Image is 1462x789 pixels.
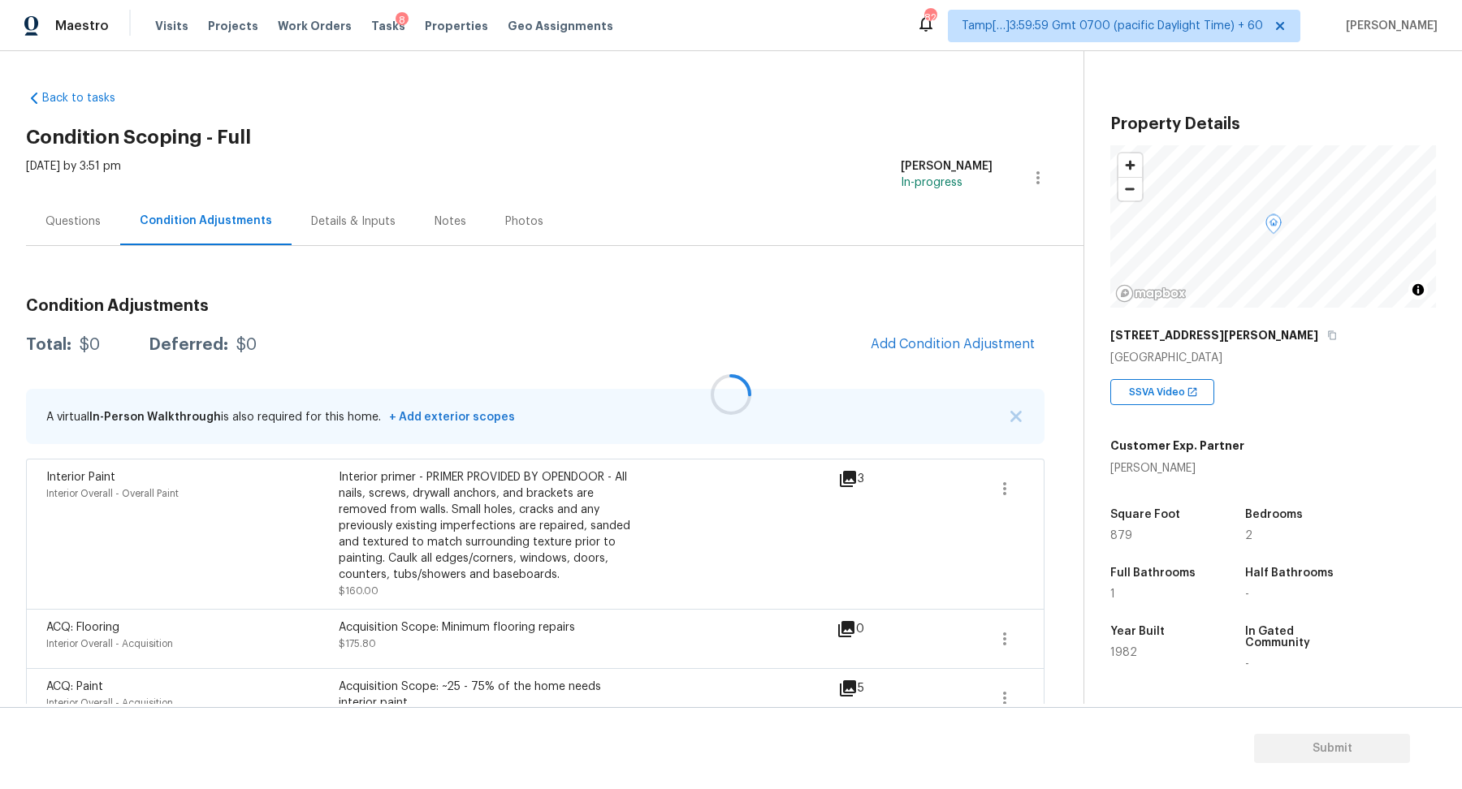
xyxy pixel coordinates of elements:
[1325,328,1339,343] button: Copy Address
[1408,280,1428,300] button: Toggle attribution
[1265,214,1282,239] div: Map marker
[1110,589,1115,600] span: 1
[1245,589,1249,600] span: -
[1245,509,1303,520] h5: Bedrooms
[1110,626,1165,637] h5: Year Built
[396,12,409,28] div: 8
[1110,350,1436,366] div: [GEOGRAPHIC_DATA]
[1129,384,1192,400] span: SSVA Video
[1110,509,1180,520] h5: Square Foot
[924,10,936,26] div: 825
[1413,281,1423,299] span: Toggle attribution
[1115,284,1187,303] a: Mapbox homepage
[1110,647,1137,658] span: 1982
[1110,327,1318,343] h5: [STREET_ADDRESS][PERSON_NAME]
[1118,177,1142,200] button: Zoom out
[1110,438,1244,454] h5: Customer Exp. Partner
[1118,153,1142,177] button: Zoom in
[1110,379,1214,405] div: SSVA Video
[1118,178,1142,200] span: Zoom out
[1245,626,1349,649] h5: In Gated Community
[1245,530,1252,541] span: 2
[1110,460,1244,476] div: [PERSON_NAME]
[1245,658,1249,670] span: -
[1187,386,1198,398] img: Open In New Icon
[1110,145,1436,308] canvas: Map
[1110,116,1436,132] h3: Property Details
[1245,567,1334,579] h5: Half Bathrooms
[1110,530,1132,541] span: 879
[1110,567,1196,579] h5: Full Bathrooms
